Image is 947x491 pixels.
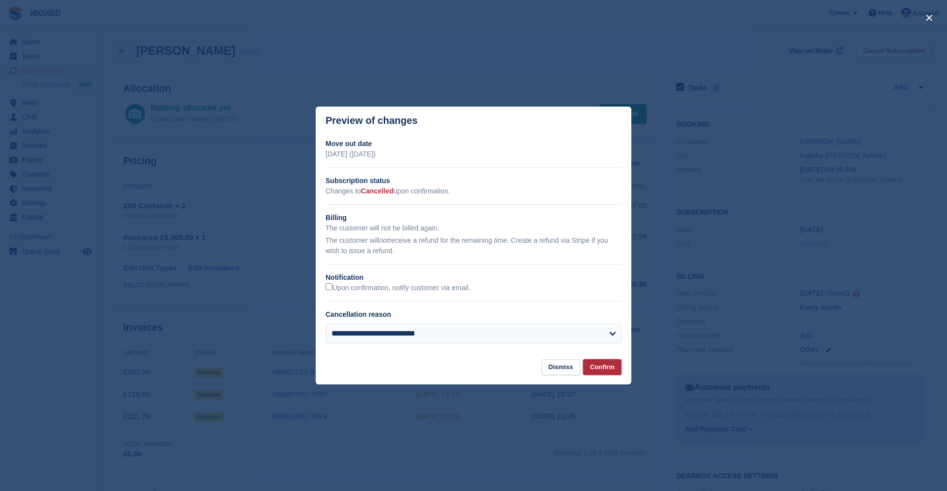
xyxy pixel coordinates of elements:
[326,235,621,256] p: The customer will receive a refund for the remaining time. Create a refund via Stripe if you wish...
[326,213,621,223] h2: Billing
[921,10,937,26] button: close
[326,139,621,149] h2: Move out date
[326,115,418,126] p: Preview of changes
[326,176,621,186] h2: Subscription status
[326,283,332,290] input: Upon confirmation, notify customer via email.
[326,310,391,318] label: Cancellation reason
[583,359,621,376] button: Confirm
[326,272,621,283] h2: Notification
[542,359,580,376] button: Dismiss
[326,283,470,293] label: Upon confirmation, notify customer via email.
[326,149,621,159] p: [DATE] ([DATE])
[379,236,389,244] em: not
[326,186,621,196] p: Changes to upon confirmation.
[326,223,621,233] p: The customer will not be billed again.
[361,187,394,195] span: Cancelled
